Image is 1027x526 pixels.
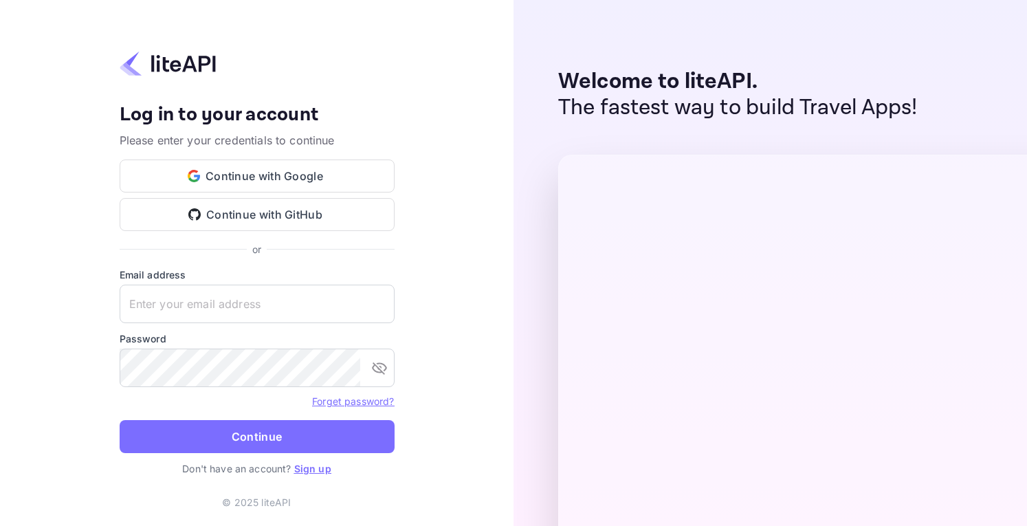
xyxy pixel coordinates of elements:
button: Continue [120,420,395,453]
label: Password [120,331,395,346]
a: Forget password? [312,394,394,408]
a: Forget password? [312,395,394,407]
button: toggle password visibility [366,354,393,382]
button: Continue with Google [120,160,395,193]
p: Don't have an account? [120,461,395,476]
label: Email address [120,267,395,282]
img: liteapi [120,50,216,77]
a: Sign up [294,463,331,474]
button: Continue with GitHub [120,198,395,231]
p: The fastest way to build Travel Apps! [558,95,918,121]
input: Enter your email address [120,285,395,323]
p: Welcome to liteAPI. [558,69,918,95]
h4: Log in to your account [120,103,395,127]
p: or [252,242,261,256]
p: Please enter your credentials to continue [120,132,395,149]
p: © 2025 liteAPI [222,495,291,509]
